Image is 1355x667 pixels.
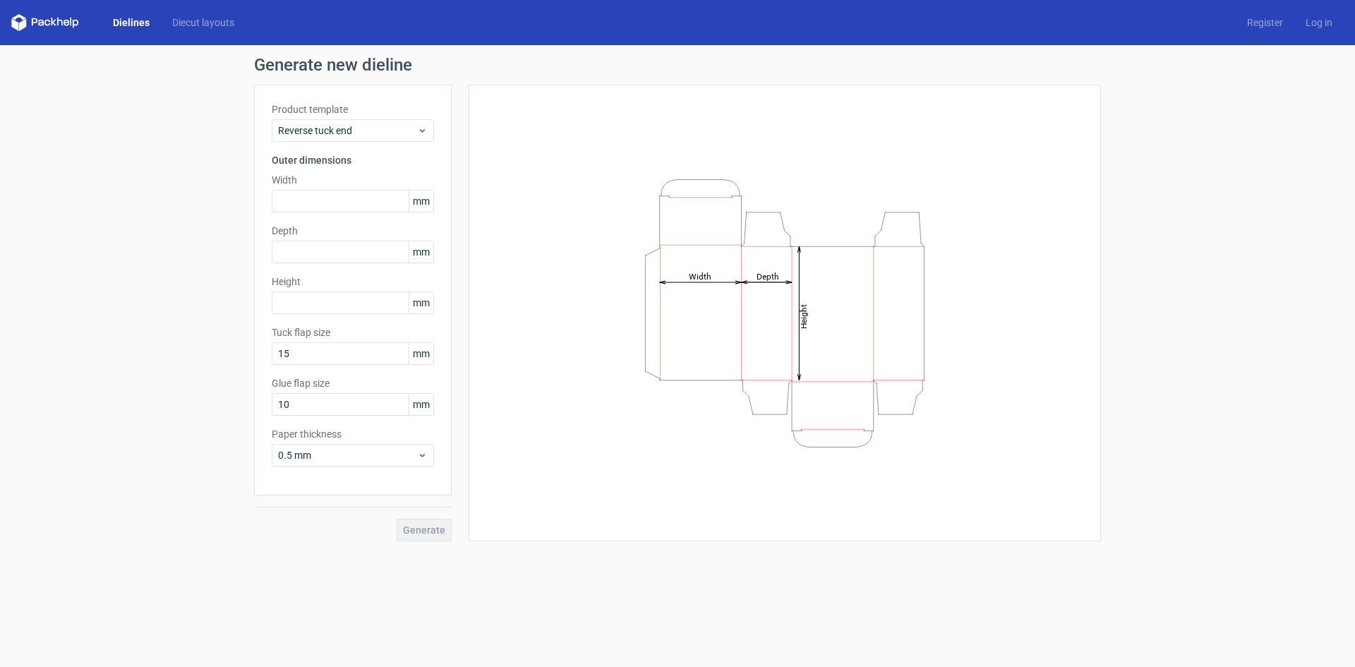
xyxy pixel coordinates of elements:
tspan: Depth [757,271,779,281]
a: Diecut layouts [161,16,246,30]
label: Glue flap size [272,376,434,390]
label: Product template [272,102,434,116]
label: Depth [272,224,434,238]
a: Register [1236,16,1294,30]
label: Height [272,275,434,289]
label: Tuck flap size [272,325,434,339]
tspan: Width [689,271,711,281]
a: Dielines [102,16,161,30]
a: Log in [1294,16,1344,30]
label: Width [272,173,434,187]
span: 0.5 mm [278,448,417,462]
span: mm [409,394,433,415]
h1: Generate new dieline [254,56,1101,73]
span: mm [409,292,433,313]
span: Reverse tuck end [278,124,417,138]
tspan: Height [799,304,809,328]
span: mm [409,343,433,364]
h3: Outer dimensions [272,153,434,167]
span: mm [409,241,433,263]
label: Paper thickness [272,427,434,441]
span: mm [409,191,433,212]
